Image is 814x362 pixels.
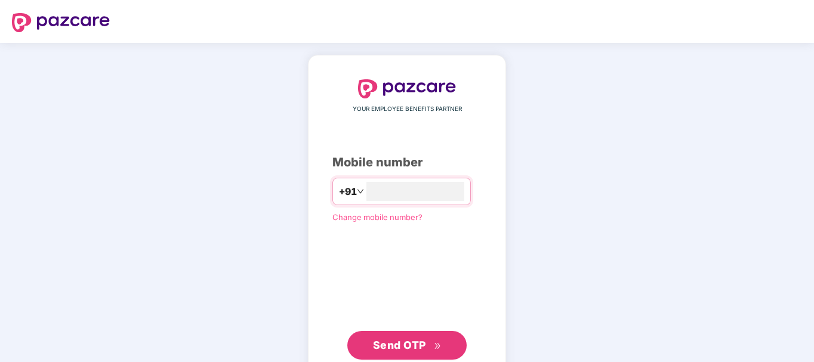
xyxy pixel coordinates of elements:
span: double-right [434,342,442,350]
span: +91 [339,184,357,199]
a: Change mobile number? [332,212,423,222]
button: Send OTPdouble-right [347,331,467,360]
img: logo [12,13,110,32]
span: YOUR EMPLOYEE BENEFITS PARTNER [353,104,462,114]
span: down [357,188,364,195]
img: logo [358,79,456,98]
div: Mobile number [332,153,482,172]
span: Send OTP [373,339,426,351]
